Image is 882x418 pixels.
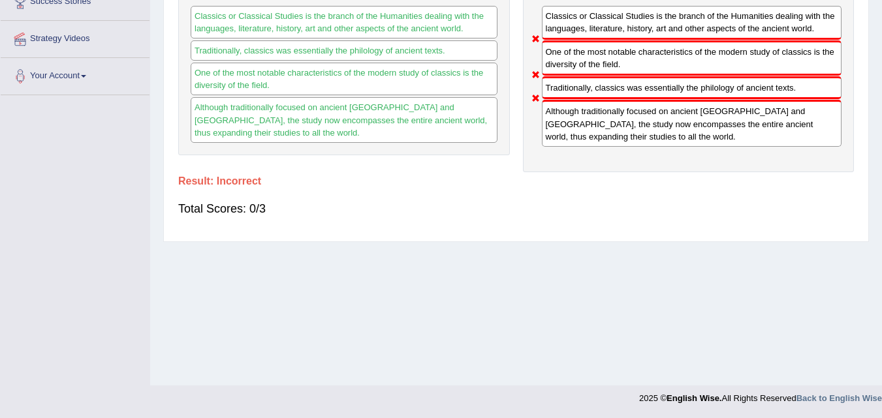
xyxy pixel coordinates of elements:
div: 2025 © All Rights Reserved [639,385,882,404]
div: Although traditionally focused on ancient [GEOGRAPHIC_DATA] and [GEOGRAPHIC_DATA], the study now ... [542,100,842,146]
a: Back to English Wise [796,393,882,403]
div: Classics or Classical Studies is the branch of the Humanities dealing with the languages, literat... [542,6,842,40]
div: One of the most notable characteristics of the modern study of classics is the diversity of the f... [542,40,842,76]
a: Strategy Videos [1,21,150,53]
div: One of the most notable characteristics of the modern study of classics is the diversity of the f... [191,63,497,95]
div: Although traditionally focused on ancient [GEOGRAPHIC_DATA] and [GEOGRAPHIC_DATA], the study now ... [191,97,497,142]
strong: English Wise. [667,393,721,403]
div: Traditionally, classics was essentially the philology of ancient texts. [542,76,842,99]
a: Your Account [1,58,150,91]
div: Traditionally, classics was essentially the philology of ancient texts. [191,40,497,61]
h4: Result: [178,175,854,187]
div: Classics or Classical Studies is the branch of the Humanities dealing with the languages, literat... [191,6,497,38]
div: Total Scores: 0/3 [178,193,854,224]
